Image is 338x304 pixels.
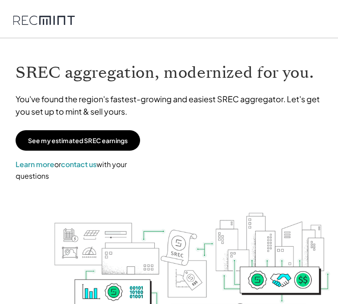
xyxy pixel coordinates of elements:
[16,160,54,169] a: Learn more
[16,63,322,83] h1: SREC aggregation, modernized for you.
[61,160,97,169] a: contact us
[16,93,322,118] p: You've found the region's fastest-growing and easiest SREC aggregator. Let's get you set up to mi...
[28,136,128,144] p: See my estimated SREC earnings
[16,159,140,181] p: or with your questions
[16,130,140,151] a: See my estimated SREC earnings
